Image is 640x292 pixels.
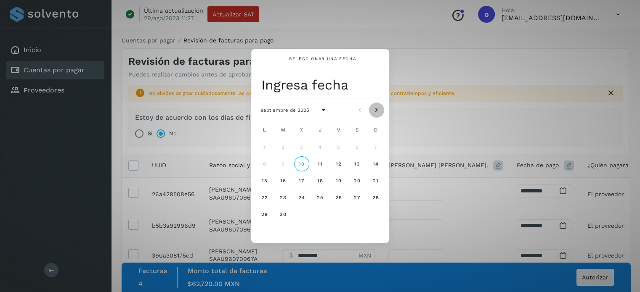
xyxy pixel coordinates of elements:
div: J [312,122,329,139]
button: jueves, 18 de septiembre de 2025 [313,173,328,188]
span: 19 [335,178,342,184]
button: sábado, 20 de septiembre de 2025 [350,173,365,188]
button: miércoles, 24 de septiembre de 2025 [294,190,309,205]
button: martes, 16 de septiembre de 2025 [276,173,291,188]
div: D [367,122,384,139]
button: Mes siguiente [369,103,384,118]
span: 23 [279,195,287,200]
div: V [330,122,347,139]
div: Seleccionar una fecha [289,56,356,62]
span: 30 [279,211,287,217]
button: martes, 30 de septiembre de 2025 [276,207,291,222]
button: martes, 23 de septiembre de 2025 [276,190,291,205]
button: viernes, 12 de septiembre de 2025 [331,156,346,171]
div: X [293,122,310,139]
div: S [349,122,366,139]
span: 16 [280,178,286,184]
button: jueves, 11 de septiembre de 2025 [313,156,328,171]
span: 25 [316,195,324,200]
span: 12 [335,161,342,167]
div: Ingresa fecha [261,76,384,93]
button: domingo, 28 de septiembre de 2025 [368,190,383,205]
button: lunes, 22 de septiembre de 2025 [257,190,272,205]
span: 18 [317,178,323,184]
button: Seleccionar año [316,103,331,118]
span: 20 [353,178,361,184]
button: septiembre de 2025 [254,103,316,118]
span: 21 [372,178,379,184]
button: viernes, 26 de septiembre de 2025 [331,190,346,205]
button: jueves, 25 de septiembre de 2025 [313,190,328,205]
div: M [275,122,292,139]
span: 17 [298,178,305,184]
button: viernes, 19 de septiembre de 2025 [331,173,346,188]
span: 27 [353,195,361,200]
button: domingo, 21 de septiembre de 2025 [368,173,383,188]
span: 26 [335,195,342,200]
button: domingo, 14 de septiembre de 2025 [368,156,383,171]
span: 10 [298,161,305,167]
span: 13 [354,161,360,167]
button: sábado, 27 de septiembre de 2025 [350,190,365,205]
button: lunes, 29 de septiembre de 2025 [257,207,272,222]
button: sábado, 13 de septiembre de 2025 [350,156,365,171]
div: L [256,122,273,139]
span: 29 [261,211,268,217]
button: lunes, 15 de septiembre de 2025 [257,173,272,188]
span: 11 [317,161,323,167]
span: 24 [298,195,305,200]
span: 28 [372,195,379,200]
span: 22 [261,195,268,200]
button: Hoy, miércoles, 10 de septiembre de 2025 [294,156,309,171]
span: 14 [372,161,379,167]
span: 15 [261,178,268,184]
button: miércoles, 17 de septiembre de 2025 [294,173,309,188]
span: septiembre de 2025 [260,107,309,113]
